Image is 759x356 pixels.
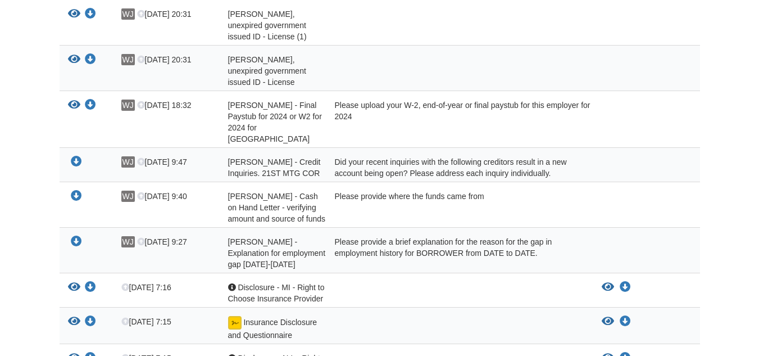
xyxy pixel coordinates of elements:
button: View Insurance Disclosure and Questionnaire [68,316,80,328]
a: Download Insurance Disclosure and Questionnaire [85,318,96,327]
a: Download William Jackson - Final Paystub for 2024 or W2 for 2024 for Harbor Oaks [85,101,96,110]
span: WJ [121,156,135,168]
span: [PERSON_NAME] - Explanation for employment gap [DATE]-[DATE] [228,237,326,269]
a: Download William Jackson - Cash on Hand Letter - verifying amount and source of funds [71,192,82,201]
span: [DATE] 9:27 [137,237,187,246]
a: Download Insurance Disclosure and Questionnaire [620,317,631,326]
span: WJ [121,100,135,111]
span: [DATE] 7:15 [121,317,171,326]
div: Please upload your W-2, end-of-year or final paystub for this employer for 2024 [326,100,593,145]
span: WJ [121,54,135,65]
span: Disclosure - MI - Right to Choose Insurance Provider [228,283,325,303]
span: [PERSON_NAME], unexpired government issued ID - License (1) [228,10,307,41]
span: [PERSON_NAME] - Credit Inquiries. 21ST MTG COR [228,157,321,178]
a: Download William Jackson - Explanation for employment gap 11/01/2023-11/30/2023 [71,237,82,246]
span: [PERSON_NAME], unexpired government issued ID - License [228,55,306,87]
span: WJ [121,191,135,202]
div: Did your recent inquiries with the following creditors result in a new account being open? Please... [326,156,593,179]
span: [DATE] 20:31 [137,10,192,19]
span: [DATE] 9:40 [137,192,187,201]
span: [DATE] 9:47 [137,157,187,166]
button: View Insurance Disclosure and Questionnaire [602,316,614,327]
div: Please provide a brief explanation for the reason for the gap in employment history for BORROWER ... [326,236,593,270]
button: View William Jackson - Valid, unexpired government issued ID - License [68,54,80,66]
button: View William Jackson - Valid, unexpired government issued ID - License (1) [68,8,80,20]
span: Insurance Disclosure and Questionnaire [228,318,317,340]
a: Download William Jackson - Valid, unexpired government issued ID - License (1) [85,10,96,19]
span: WJ [121,8,135,20]
a: Download Disclosure - MI - Right to Choose Insurance Provider [85,283,96,292]
span: WJ [121,236,135,247]
span: [PERSON_NAME] - Final Paystub for 2024 or W2 for 2024 for [GEOGRAPHIC_DATA] [228,101,322,143]
a: Download William Jackson - Valid, unexpired government issued ID - License [85,56,96,65]
span: [DATE] 20:31 [137,55,192,64]
a: Download William Jackson - Credit Inquiries. 21ST MTG COR [71,157,82,166]
button: View Disclosure - MI - Right to Choose Insurance Provider [602,282,614,293]
button: View Disclosure - MI - Right to Choose Insurance Provider [68,282,80,294]
img: Document fully signed [228,316,242,330]
a: Download Disclosure - MI - Right to Choose Insurance Provider [620,283,631,292]
button: View William Jackson - Final Paystub for 2024 or W2 for 2024 for Harbor Oaks [68,100,80,111]
span: [DATE] 18:32 [137,101,192,110]
div: Please provide where the funds came from [326,191,593,224]
span: [DATE] 7:16 [121,283,171,292]
span: [PERSON_NAME] - Cash on Hand Letter - verifying amount and source of funds [228,192,326,223]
